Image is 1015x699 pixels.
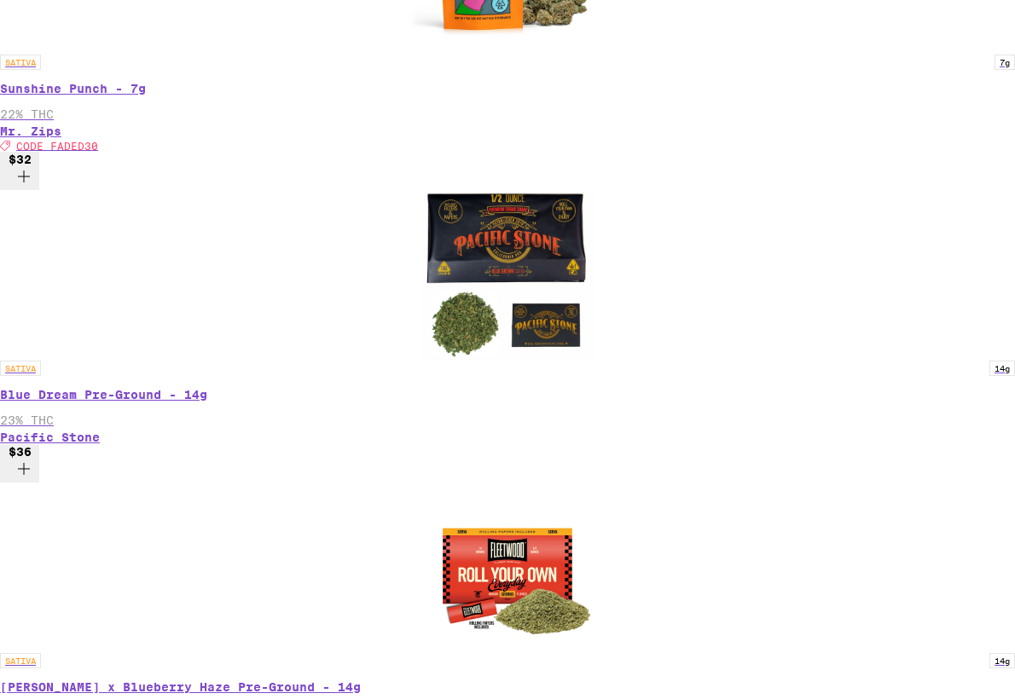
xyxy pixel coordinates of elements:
[989,653,1015,668] p: 14g
[989,361,1015,376] p: 14g
[9,445,32,459] span: $36
[16,140,98,151] span: CODE FADED30
[9,153,32,166] span: $32
[995,55,1015,70] p: 7g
